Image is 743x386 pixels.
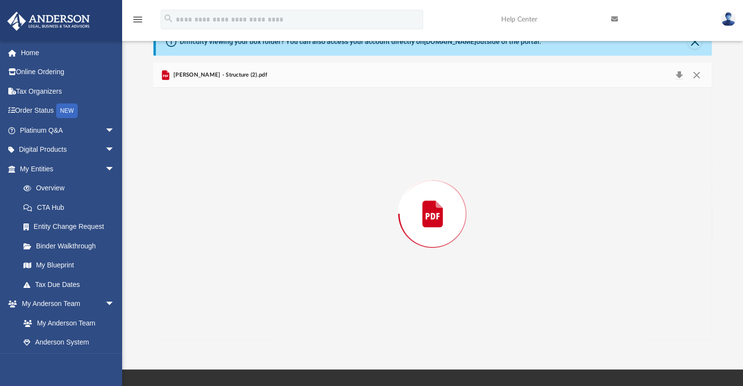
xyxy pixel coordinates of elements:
img: User Pic [721,12,736,26]
a: Tax Organizers [7,81,129,101]
button: Close [688,68,705,82]
a: Overview [14,179,129,198]
span: arrow_drop_down [105,159,125,179]
a: My Anderson Team [14,313,120,333]
a: Order StatusNEW [7,101,129,121]
a: My Anderson Teamarrow_drop_down [7,294,125,314]
a: Platinum Q&Aarrow_drop_down [7,121,129,140]
a: Client Referrals [14,352,125,371]
a: Anderson System [14,333,125,352]
a: Tax Due Dates [14,275,129,294]
a: My Entitiesarrow_drop_down [7,159,129,179]
a: Binder Walkthrough [14,236,129,256]
i: menu [132,14,144,25]
a: [DOMAIN_NAME] [424,38,476,45]
a: Entity Change Request [14,217,129,237]
div: NEW [56,103,78,118]
i: search [163,13,174,24]
a: Online Ordering [7,62,129,82]
button: Close [688,35,701,49]
a: menu [132,19,144,25]
div: Difficulty viewing your box folder? You can also access your account directly on outside of the p... [180,37,541,47]
span: arrow_drop_down [105,294,125,314]
span: arrow_drop_down [105,121,125,141]
a: My Blueprint [14,256,125,275]
a: Digital Productsarrow_drop_down [7,140,129,160]
span: [PERSON_NAME] - Structure (2).pdf [171,71,267,80]
span: arrow_drop_down [105,140,125,160]
div: Preview [153,62,712,340]
a: CTA Hub [14,198,129,217]
button: Download [671,68,688,82]
a: Home [7,43,129,62]
img: Anderson Advisors Platinum Portal [4,12,93,31]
